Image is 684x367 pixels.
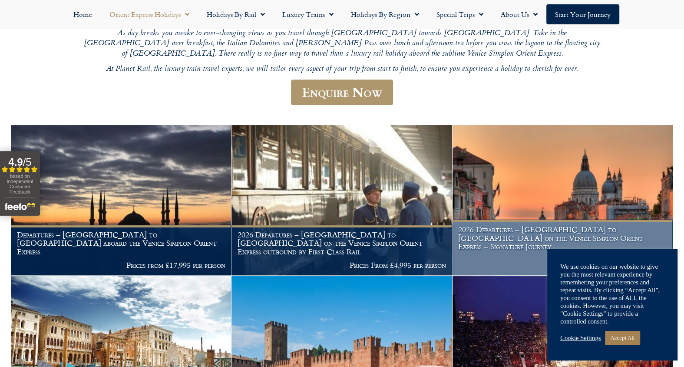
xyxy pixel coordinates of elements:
[65,4,101,24] a: Home
[101,4,198,24] a: Orient Express Holidays
[453,125,673,276] a: 2026 Departures – [GEOGRAPHIC_DATA] to [GEOGRAPHIC_DATA] on the Venice Simplon Orient Express – S...
[453,125,673,275] img: Orient Express Special Venice compressed
[198,4,274,24] a: Holidays by Rail
[560,334,601,342] a: Cookie Settings
[274,4,342,24] a: Luxury Trains
[546,4,619,24] a: Start your Journey
[560,263,664,325] div: We use cookies on our website to give you the most relevant experience by remembering your prefer...
[428,4,492,24] a: Special Trips
[605,331,640,344] a: Accept All
[17,230,225,256] h1: Departures – [GEOGRAPHIC_DATA] to [GEOGRAPHIC_DATA] aboard the Venice Simplon Orient Express
[458,225,667,251] h1: 2026 Departures – [GEOGRAPHIC_DATA] to [GEOGRAPHIC_DATA] on the Venice Simplon Orient Express – S...
[291,80,393,105] a: Enquire Now
[82,64,603,74] p: At Planet Rail, the luxury train travel experts, we will tailor every aspect of your trip from st...
[342,4,428,24] a: Holidays by Region
[238,230,446,256] h1: 2026 Departures – [GEOGRAPHIC_DATA] to [GEOGRAPHIC_DATA] on the Venice Simplon Orient Express out...
[82,29,603,59] p: As day breaks you awake to ever-changing views as you travel through [GEOGRAPHIC_DATA] towards [G...
[458,256,667,265] p: Prices from £4,995 per person
[4,4,680,24] nav: Menu
[492,4,546,24] a: About Us
[11,125,231,276] a: Departures – [GEOGRAPHIC_DATA] to [GEOGRAPHIC_DATA] aboard the Venice Simplon Orient Express Pric...
[17,261,225,270] p: Prices from £17,995 per person
[231,125,452,276] a: 2026 Departures – [GEOGRAPHIC_DATA] to [GEOGRAPHIC_DATA] on the Venice Simplon Orient Express out...
[238,261,446,270] p: Prices From £4,995 per person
